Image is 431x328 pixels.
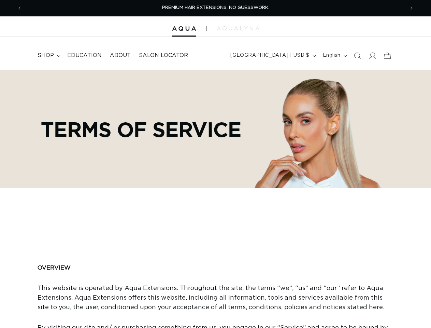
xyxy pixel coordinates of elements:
span: shop [38,52,54,59]
span: This website is operated by Aqua Extensions. Throughout the site, the terms “we”, “us” and “our” ... [38,285,384,311]
p: Terms of service [41,118,241,141]
b: OVERVIEW [38,265,71,271]
button: Next announcement [404,2,419,15]
span: [GEOGRAPHIC_DATA] | USD $ [230,52,310,59]
span: English [323,52,341,59]
a: Education [63,48,106,63]
span: About [110,52,131,59]
button: Previous announcement [12,2,27,15]
button: English [319,49,350,62]
summary: Search [350,48,365,63]
span: Salon Locator [139,52,188,59]
summary: shop [33,48,63,63]
a: About [106,48,135,63]
img: Aqua Hair Extensions [172,26,196,31]
span: Education [67,52,102,59]
span: PREMIUM HAIR EXTENSIONS. NO GUESSWORK. [162,5,269,10]
a: Salon Locator [135,48,192,63]
img: aqualyna.com [217,26,259,30]
button: [GEOGRAPHIC_DATA] | USD $ [226,49,319,62]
